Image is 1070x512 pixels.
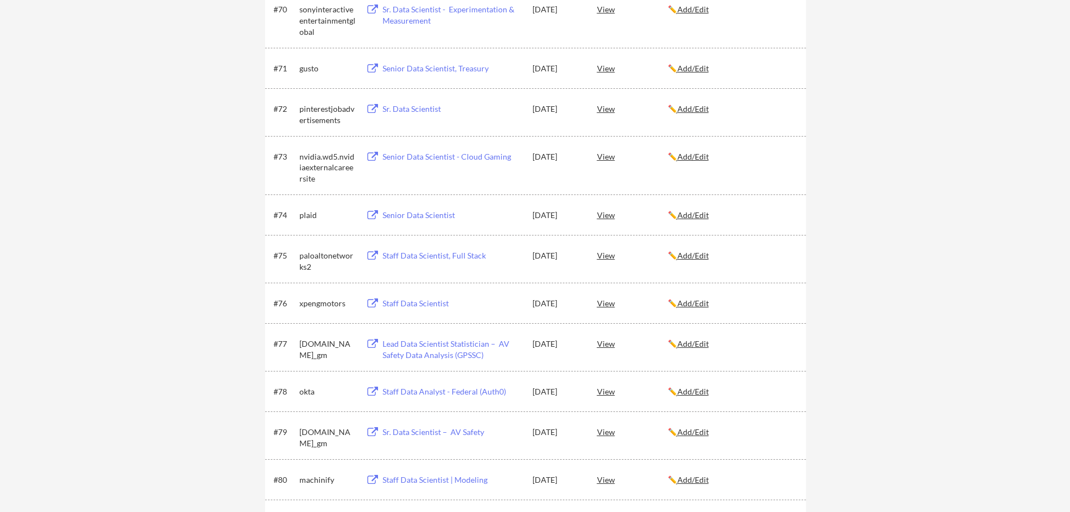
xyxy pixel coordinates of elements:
[274,427,295,438] div: #79
[597,381,668,401] div: View
[274,338,295,350] div: #77
[597,293,668,313] div: View
[274,386,295,397] div: #78
[668,63,796,74] div: ✏️
[677,4,709,14] u: Add/Edit
[532,298,582,309] div: [DATE]
[383,210,522,221] div: Senior Data Scientist
[274,474,295,486] div: #80
[299,298,356,309] div: xpengmotors
[383,250,522,261] div: Staff Data Scientist, Full Stack
[532,250,582,261] div: [DATE]
[532,474,582,486] div: [DATE]
[677,210,709,220] u: Add/Edit
[274,298,295,309] div: #76
[274,103,295,115] div: #72
[299,210,356,221] div: plaid
[597,469,668,490] div: View
[597,205,668,225] div: View
[274,210,295,221] div: #74
[299,386,356,397] div: okta
[677,64,709,73] u: Add/Edit
[299,338,356,360] div: [DOMAIN_NAME]_gm
[383,338,522,360] div: Lead Data Scientist Statistician – AV Safety Data Analysis (GPSSC)
[668,103,796,115] div: ✏️
[532,210,582,221] div: [DATE]
[299,250,356,272] div: paloaltonetworks2
[668,338,796,350] div: ✏️
[383,474,522,486] div: Staff Data Scientist | Modeling
[597,98,668,119] div: View
[597,146,668,166] div: View
[274,4,295,15] div: #70
[677,387,709,396] u: Add/Edit
[532,63,582,74] div: [DATE]
[532,103,582,115] div: [DATE]
[668,151,796,162] div: ✏️
[299,474,356,486] div: machinify
[532,386,582,397] div: [DATE]
[668,386,796,397] div: ✏️
[677,104,709,114] u: Add/Edit
[299,103,356,125] div: pinterestjobadvertisements
[668,427,796,438] div: ✏️
[532,4,582,15] div: [DATE]
[677,427,709,437] u: Add/Edit
[597,422,668,442] div: View
[677,251,709,260] u: Add/Edit
[597,58,668,78] div: View
[383,63,522,74] div: Senior Data Scientist, Treasury
[597,333,668,354] div: View
[668,4,796,15] div: ✏️
[532,151,582,162] div: [DATE]
[274,250,295,261] div: #75
[677,298,709,308] u: Add/Edit
[677,339,709,348] u: Add/Edit
[677,152,709,161] u: Add/Edit
[299,427,356,448] div: [DOMAIN_NAME]_gm
[668,250,796,261] div: ✏️
[299,63,356,74] div: gusto
[532,338,582,350] div: [DATE]
[383,151,522,162] div: Senior Data Scientist - Cloud Gaming
[274,63,295,74] div: #71
[677,475,709,484] u: Add/Edit
[274,151,295,162] div: #73
[668,474,796,486] div: ✏️
[299,151,356,184] div: nvidia.wd5.nvidiaexternalcareersite
[299,4,356,37] div: sonyinteractiveentertainmentglobal
[383,103,522,115] div: Sr. Data Scientist
[383,386,522,397] div: Staff Data Analyst - Federal (Auth0)
[597,245,668,265] div: View
[383,4,522,26] div: Sr. Data Scientist - Experimentation & Measurement
[383,427,522,438] div: Sr. Data Scientist – AV Safety
[532,427,582,438] div: [DATE]
[383,298,522,309] div: Staff Data Scientist
[668,210,796,221] div: ✏️
[668,298,796,309] div: ✏️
